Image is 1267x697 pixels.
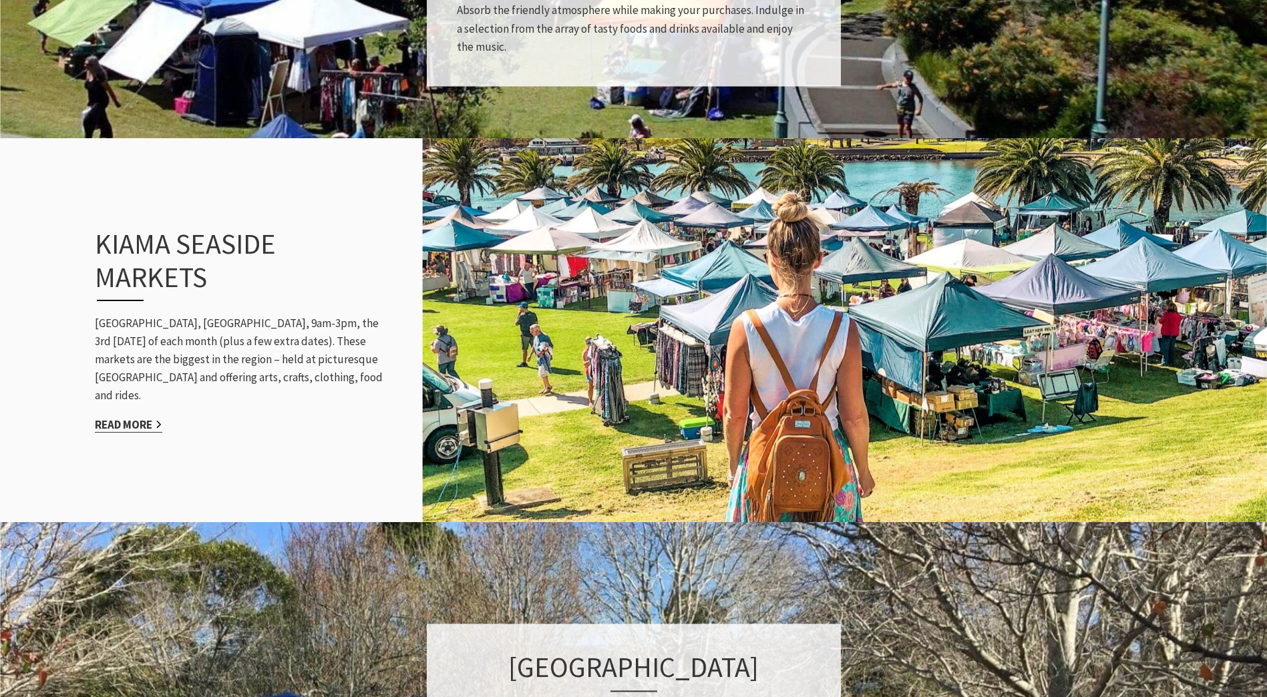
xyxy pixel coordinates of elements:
[95,417,162,433] a: Read More
[95,314,389,405] p: [GEOGRAPHIC_DATA], [GEOGRAPHIC_DATA], 9am-3pm, the 3rd [DATE] of each month (plus a few extra dat...
[422,137,1267,525] img: Instagram@Life_on_the_open_road_au_Approved_Image_
[95,227,359,301] h3: Kiama Seaside Markets
[457,2,811,57] p: Absorb the friendly atmosphere while making your purchases. Indulge in a selection from the array...
[457,650,811,692] h3: [GEOGRAPHIC_DATA]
